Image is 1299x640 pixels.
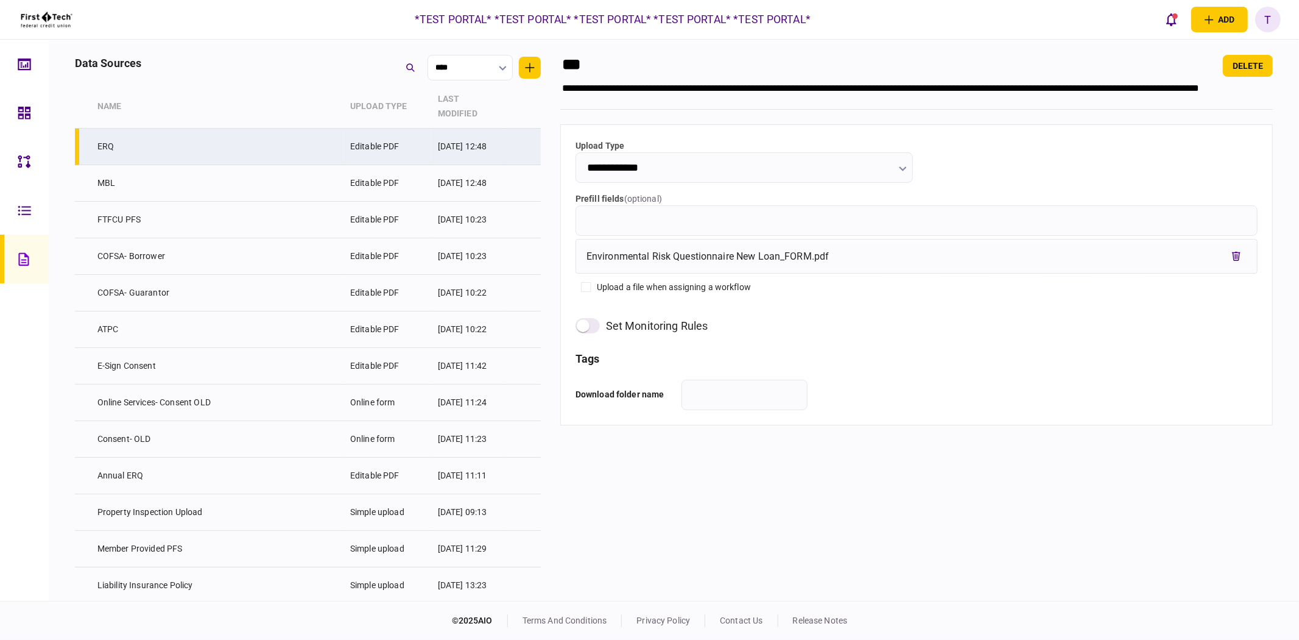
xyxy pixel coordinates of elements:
td: Editable PDF [344,311,432,348]
td: Online Services- Consent OLD [91,385,344,421]
button: delete [1223,55,1273,77]
div: data sources [75,55,142,71]
td: Editable PDF [344,458,432,494]
label: Upload Type [576,140,913,152]
a: contact us [720,616,762,625]
td: Editable PDF [344,348,432,385]
td: Editable PDF [344,275,432,311]
a: privacy policy [636,616,690,625]
td: Liability Insurance Policy [91,567,344,604]
td: [DATE] 10:23 [432,202,507,238]
button: remove file [1225,246,1247,268]
th: last modified [432,85,507,129]
div: Download folder name [576,380,673,410]
td: COFSA- Borrower [91,238,344,275]
td: Online form [344,385,432,421]
td: E-Sign Consent [91,348,344,385]
div: © 2025 AIO [452,614,508,627]
td: [DATE] 09:13 [432,494,507,531]
td: Editable PDF [344,238,432,275]
td: Online form [344,421,432,458]
td: Simple upload [344,531,432,567]
img: client company logo [19,4,74,35]
td: [DATE] 10:23 [432,238,507,275]
td: Member Provided PFS [91,531,344,567]
input: Upload Type [576,152,913,183]
button: T [1255,7,1281,32]
td: Editable PDF [344,165,432,202]
td: [DATE] 12:48 [432,165,507,202]
td: [DATE] 10:22 [432,275,507,311]
td: Annual ERQ [91,458,344,494]
td: COFSA- Guarantor [91,275,344,311]
td: [DATE] 11:42 [432,348,507,385]
div: Environmental Risk Questionnaire New Loan_FORM.pdf [586,249,829,264]
input: prefill fields [576,205,1258,236]
td: [DATE] 12:48 [432,129,507,165]
td: ERQ [91,129,344,165]
button: open notifications list [1158,7,1184,32]
button: open adding identity options [1191,7,1248,32]
td: ATPC [91,311,344,348]
td: Editable PDF [344,202,432,238]
td: [DATE] 11:23 [432,421,507,458]
td: FTFCU PFS [91,202,344,238]
td: Simple upload [344,567,432,604]
td: [DATE] 11:29 [432,531,507,567]
td: Property Inspection Upload [91,494,344,531]
label: prefill fields [576,193,1258,205]
td: [DATE] 13:23 [432,567,507,604]
td: MBL [91,165,344,202]
td: Simple upload [344,494,432,531]
span: upload a file when assigning a workflow [597,281,751,294]
div: set monitoring rules [606,318,708,334]
th: Upload Type [344,85,432,129]
span: ( optional ) [624,194,662,204]
td: Editable PDF [344,129,432,165]
a: terms and conditions [523,616,607,625]
td: Consent- OLD [91,421,344,458]
td: [DATE] 11:11 [432,458,507,494]
td: [DATE] 11:24 [432,385,507,421]
div: *TEST PORTAL* *TEST PORTAL* *TEST PORTAL* *TEST PORTAL* *TEST PORTAL* [415,12,811,27]
th: Name [91,85,344,129]
a: release notes [793,616,848,625]
h3: tags [576,354,1258,364]
td: [DATE] 10:22 [432,311,507,348]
